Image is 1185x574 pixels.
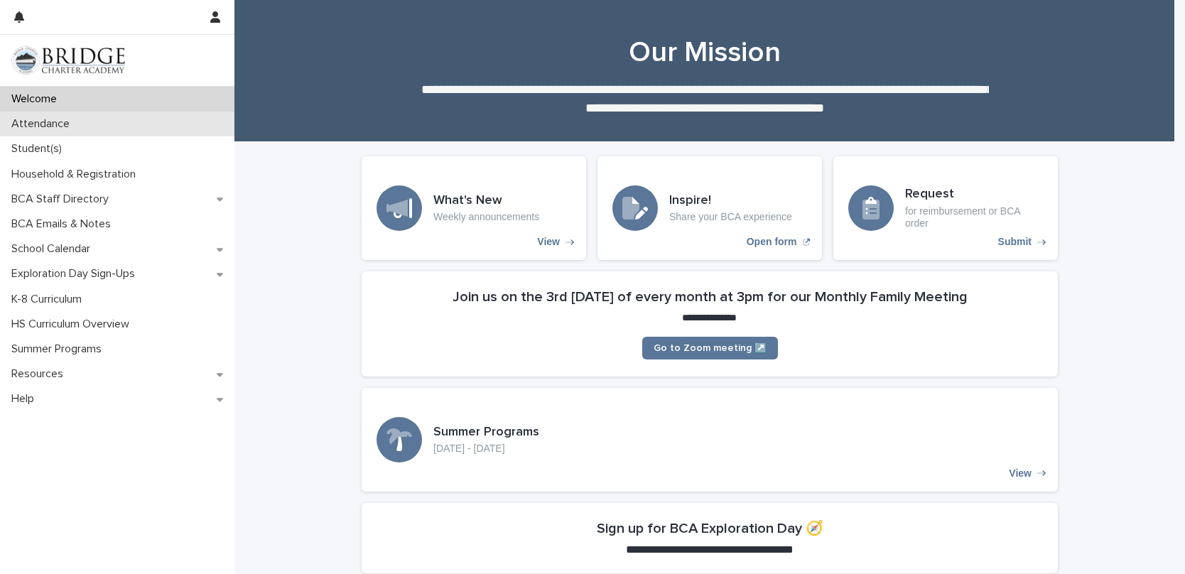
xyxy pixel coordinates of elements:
[6,242,102,256] p: School Calendar
[6,92,68,106] p: Welcome
[6,318,141,331] p: HS Curriculum Overview
[1009,467,1032,480] p: View
[905,205,1043,229] p: for reimbursement or BCA order
[998,236,1032,248] p: Submit
[537,236,560,248] p: View
[6,117,81,131] p: Attendance
[11,46,125,75] img: V1C1m3IdTEidaUdm9Hs0
[597,520,823,537] h2: Sign up for BCA Exploration Day 🧭
[6,392,45,406] p: Help
[6,142,73,156] p: Student(s)
[597,156,822,260] a: Open form
[6,168,147,181] p: Household & Registration
[833,156,1058,260] a: Submit
[6,293,93,306] p: K-8 Curriculum
[905,187,1043,202] h3: Request
[669,211,792,223] p: Share your BCA experience
[6,367,75,381] p: Resources
[357,36,1053,70] h1: Our Mission
[433,211,539,223] p: Weekly announcements
[433,425,539,440] h3: Summer Programs
[433,193,539,209] h3: What's New
[362,388,1058,492] a: View
[362,156,586,260] a: View
[6,217,122,231] p: BCA Emails & Notes
[6,267,146,281] p: Exploration Day Sign-Ups
[669,193,792,209] h3: Inspire!
[6,193,120,206] p: BCA Staff Directory
[642,337,778,359] a: Go to Zoom meeting ↗️
[6,342,113,356] p: Summer Programs
[453,288,968,305] h2: Join us on the 3rd [DATE] of every month at 3pm for our Monthly Family Meeting
[433,443,539,455] p: [DATE] - [DATE]
[747,236,797,248] p: Open form
[654,343,767,353] span: Go to Zoom meeting ↗️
